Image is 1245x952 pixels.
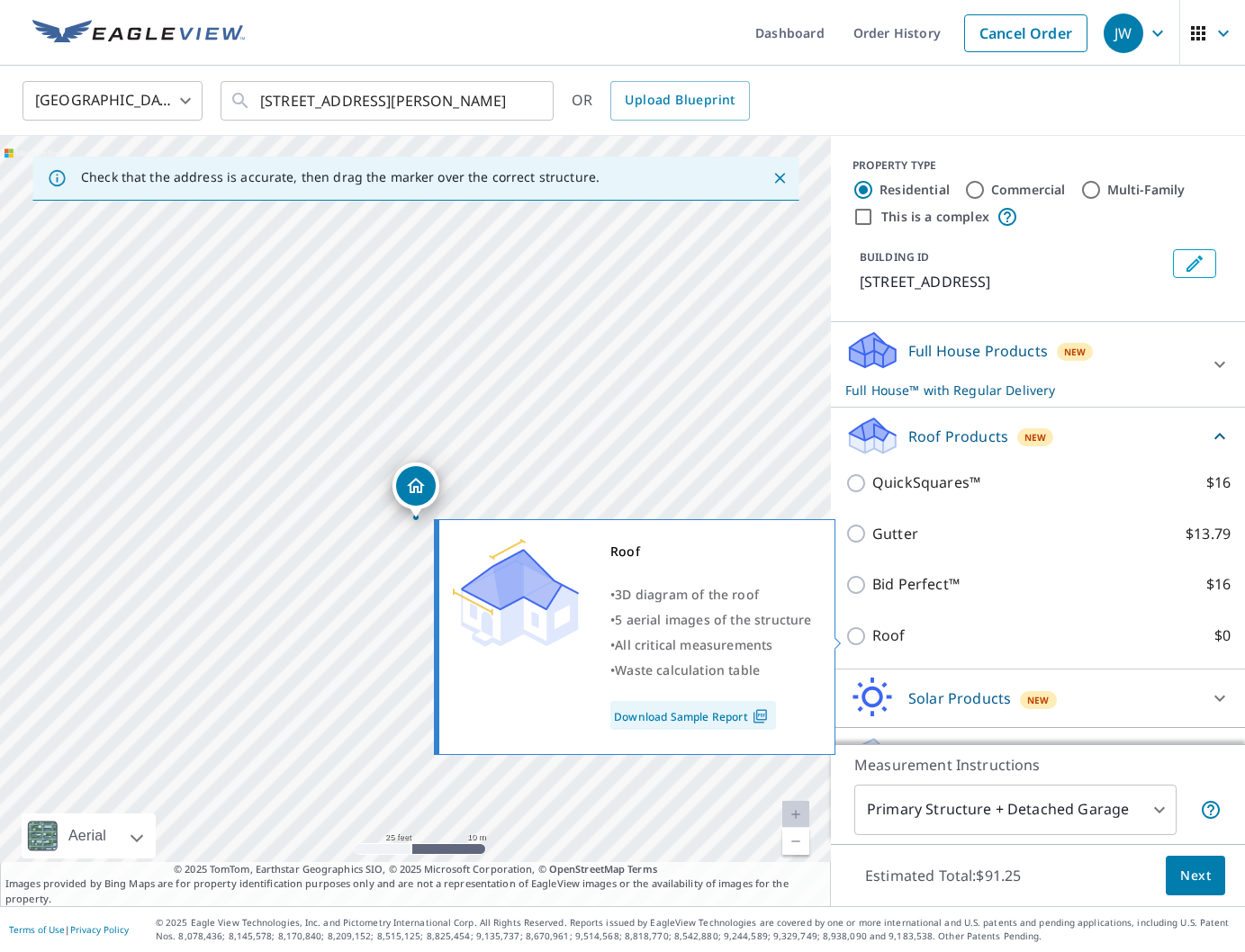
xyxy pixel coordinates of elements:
[872,624,906,647] p: Roof
[32,20,245,47] img: EV Logo
[22,813,156,858] div: Aerial
[881,208,989,226] label: This is a complex
[908,687,1011,709] p: Solar Products
[908,340,1048,362] p: Full House Products
[860,271,1166,292] p: [STREET_ADDRESS]
[610,582,812,607] div: •
[615,636,772,653] span: All critical measurements
[1166,856,1225,896] button: Next
[845,677,1231,720] div: Solar ProductsNew
[610,658,812,683] div: •
[1107,181,1186,199] label: Multi-Family
[615,661,760,678] span: Waste calculation table
[63,813,112,858] div: Aerial
[872,523,918,545] p: Gutter
[748,708,772,724] img: Pdf Icon
[392,463,439,518] div: Dropped pin, building 1, Residential property, 900 Halray Dr Norman, OK 73071
[174,862,657,877] span: © 2025 TomTom, Earthstar Geographics SIO, © 2025 Microsoft Corporation, ©
[615,586,759,603] span: 3D diagram of the roof
[782,801,809,828] a: Current Level 20, Zoom In Disabled
[845,381,1198,400] p: Full House™ with Regular Delivery
[991,181,1066,199] label: Commercial
[610,81,749,121] a: Upload Blueprint
[610,701,776,730] a: Download Sample Report
[1027,693,1050,707] span: New
[81,169,600,185] p: Check that the address is accurate, then drag the marker over the correct structure.
[851,856,1035,895] p: Estimated Total: $91.25
[1104,13,1143,53] div: JW
[156,916,1236,943] p: © 2025 Eagle View Technologies, Inc. and Pictometry International Corp. All Rights Reserved. Repo...
[854,754,1222,776] p: Measurement Instructions
[1206,472,1231,494] p: $16
[1200,799,1222,821] span: Your report will include the primary structure and a detached garage if one exists.
[260,76,517,126] input: Search by address or latitude-longitude
[1064,345,1087,359] span: New
[610,539,812,564] div: Roof
[1214,624,1231,647] p: $0
[1180,865,1211,887] span: Next
[23,76,203,126] div: [GEOGRAPHIC_DATA]
[549,862,625,876] a: OpenStreetMap
[964,14,1087,52] a: Cancel Order
[845,415,1231,457] div: Roof ProductsNew
[70,923,129,936] a: Privacy Policy
[615,611,811,628] span: 5 aerial images of the structure
[1206,573,1231,596] p: $16
[845,329,1231,400] div: Full House ProductsNewFull House™ with Regular Delivery
[845,735,1231,778] div: Walls ProductsNew
[908,426,1008,447] p: Roof Products
[854,785,1177,835] div: Primary Structure + Detached Garage
[9,924,129,935] p: |
[1186,523,1231,545] p: $13.79
[872,472,980,494] p: QuickSquares™
[572,81,750,121] div: OR
[9,923,65,936] a: Terms of Use
[853,157,1223,174] div: PROPERTY TYPE
[1173,249,1216,278] button: Edit building 1
[610,633,812,658] div: •
[625,89,735,112] span: Upload Blueprint
[610,607,812,633] div: •
[782,828,809,855] a: Current Level 20, Zoom Out
[768,166,791,190] button: Close
[860,249,929,265] p: BUILDING ID
[872,573,960,596] p: Bid Perfect™
[1024,430,1047,445] span: New
[453,539,579,647] img: Premium
[880,181,950,199] label: Residential
[627,862,657,876] a: Terms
